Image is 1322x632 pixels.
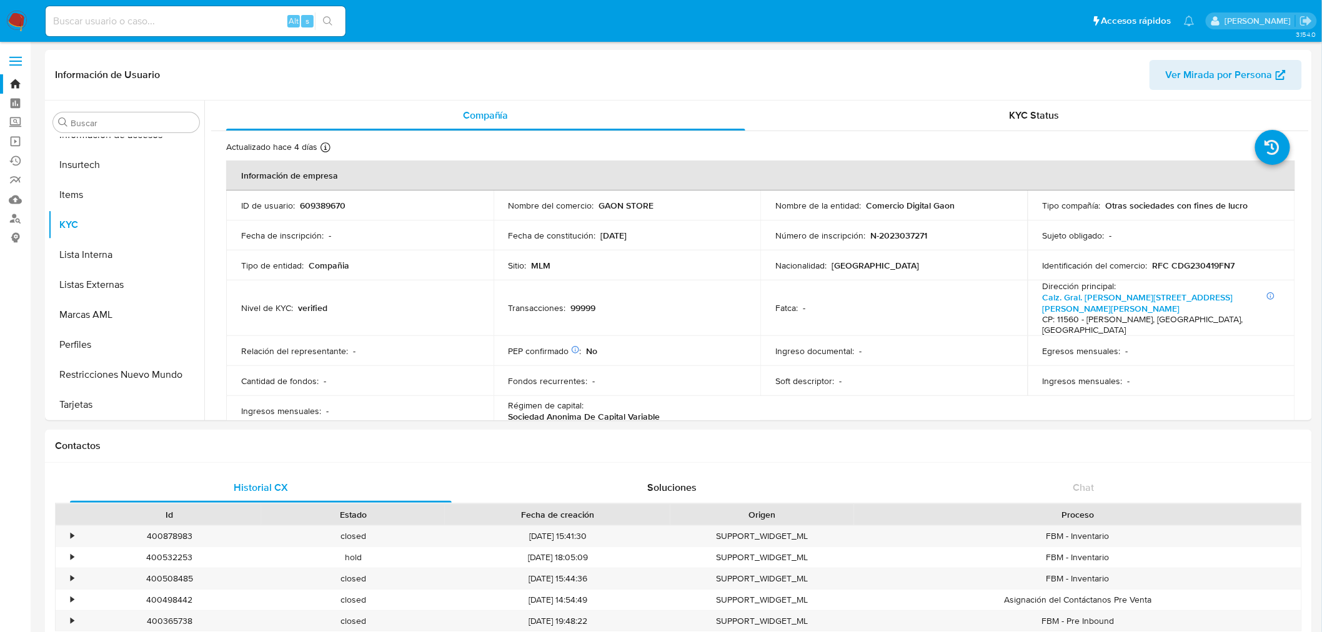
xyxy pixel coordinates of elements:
[71,573,74,585] div: •
[48,390,204,420] button: Tarjetas
[775,200,861,211] p: Nombre de la entidad :
[1106,200,1248,211] p: Otras sociedades con fines de lucro
[532,260,551,271] p: MLM
[854,547,1301,568] div: FBM - Inventario
[775,375,834,387] p: Soft descriptor :
[241,405,321,417] p: Ingresos mensuales :
[298,302,327,314] p: verified
[48,180,204,210] button: Items
[1010,108,1060,122] span: KYC Status
[839,375,842,387] p: -
[1166,60,1273,90] span: Ver Mirada por Persona
[509,260,527,271] p: Sitio :
[71,551,74,563] div: •
[509,411,660,422] p: Sociedad Anonima De Capital Variable
[1184,16,1195,26] a: Notificaciones
[77,590,261,610] div: 400498442
[77,611,261,631] div: 400365738
[1043,200,1101,211] p: Tipo compañía :
[454,508,662,521] div: Fecha de creación
[1126,345,1128,357] p: -
[670,547,854,568] div: SUPPORT_WIDGET_ML
[326,405,329,417] p: -
[261,568,445,589] div: closed
[445,547,670,568] div: [DATE] 18:05:09
[48,210,204,240] button: KYC
[353,345,355,357] p: -
[803,302,805,314] p: -
[509,375,588,387] p: Fondos recurrentes :
[1043,291,1233,315] a: Calz. Gral. [PERSON_NAME][STREET_ADDRESS][PERSON_NAME][PERSON_NAME]
[1101,14,1171,27] span: Accesos rápidos
[670,611,854,631] div: SUPPORT_WIDGET_ML
[241,200,295,211] p: ID de usuario :
[241,260,304,271] p: Tipo de entidad :
[261,590,445,610] div: closed
[324,375,326,387] p: -
[679,508,845,521] div: Origen
[226,160,1295,190] th: Información de empresa
[854,590,1301,610] div: Asignación del Contáctanos Pre Venta
[77,526,261,546] div: 400878983
[775,345,854,357] p: Ingreso documental :
[1043,260,1148,271] p: Identificación del comercio :
[445,590,670,610] div: [DATE] 14:54:49
[241,375,319,387] p: Cantidad de fondos :
[775,230,865,241] p: Número de inscripción :
[261,547,445,568] div: hold
[854,611,1301,631] div: FBM - Pre Inbound
[866,200,955,211] p: Comercio Digital Gaon
[48,360,204,390] button: Restricciones Nuevo Mundo
[854,526,1301,546] div: FBM - Inventario
[86,508,252,521] div: Id
[445,611,670,631] div: [DATE] 19:48:22
[859,345,862,357] p: -
[509,400,584,411] p: Régimen de capital :
[58,117,68,127] button: Buscar
[670,526,854,546] div: SUPPORT_WIDGET_ML
[270,508,436,521] div: Estado
[509,345,582,357] p: PEP confirmado :
[1128,375,1130,387] p: -
[55,69,160,81] h1: Información de Usuario
[648,480,697,495] span: Soluciones
[1150,60,1302,90] button: Ver Mirada por Persona
[599,200,654,211] p: GAON STORE
[241,345,348,357] p: Relación del representante :
[1153,260,1235,271] p: RFC CDG230419FN7
[445,526,670,546] div: [DATE] 15:41:30
[77,568,261,589] div: 400508485
[601,230,627,241] p: [DATE]
[241,302,293,314] p: Nivel de KYC :
[509,302,566,314] p: Transacciones :
[315,12,340,30] button: search-icon
[775,260,827,271] p: Nacionalidad :
[463,108,509,122] span: Compañía
[48,300,204,330] button: Marcas AML
[71,117,194,129] input: Buscar
[300,200,345,211] p: 609389670
[509,200,594,211] p: Nombre del comercio :
[48,330,204,360] button: Perfiles
[863,508,1293,521] div: Proceso
[870,230,927,241] p: N-2023037271
[832,260,919,271] p: [GEOGRAPHIC_DATA]
[1043,375,1123,387] p: Ingresos mensuales :
[1043,230,1105,241] p: Sujeto obligado :
[46,13,345,29] input: Buscar usuario o caso...
[1043,345,1121,357] p: Egresos mensuales :
[71,615,74,627] div: •
[71,530,74,542] div: •
[77,547,261,568] div: 400532253
[55,440,1302,452] h1: Contactos
[261,526,445,546] div: closed
[1043,314,1275,336] h4: CP: 11560 - [PERSON_NAME], [GEOGRAPHIC_DATA], [GEOGRAPHIC_DATA]
[289,15,299,27] span: Alt
[241,230,324,241] p: Fecha de inscripción :
[48,150,204,180] button: Insurtech
[71,594,74,606] div: •
[1043,280,1116,292] p: Dirección principal :
[226,141,317,153] p: Actualizado hace 4 días
[1300,14,1313,27] a: Salir
[48,240,204,270] button: Lista Interna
